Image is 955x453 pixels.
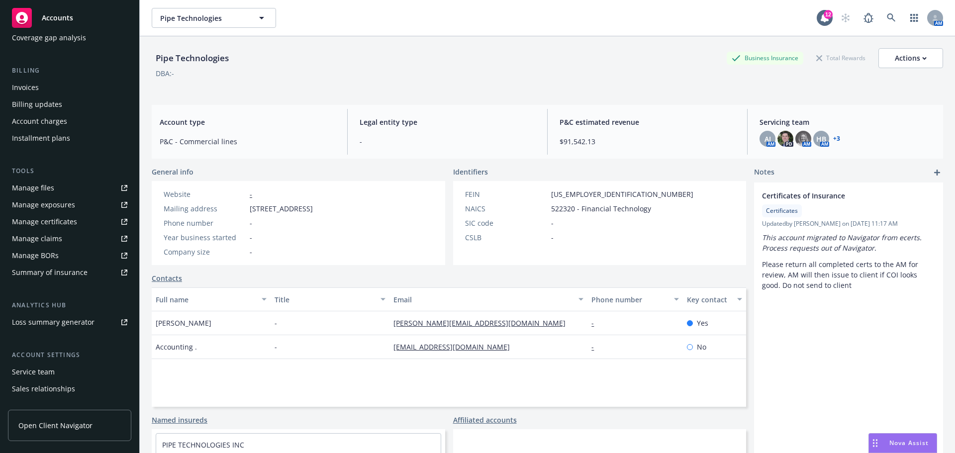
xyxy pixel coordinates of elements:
div: Title [275,294,375,305]
a: Account charges [8,113,131,129]
div: Installment plans [12,130,70,146]
span: Identifiers [453,167,488,177]
button: Nova Assist [868,433,937,453]
div: Company size [164,247,246,257]
div: Email [393,294,573,305]
div: Phone number [164,218,246,228]
a: Manage files [8,180,131,196]
div: Coverage gap analysis [12,30,86,46]
span: P&C - Commercial lines [160,136,335,147]
span: Open Client Navigator [18,420,93,431]
span: Legal entity type [360,117,535,127]
a: Search [881,8,901,28]
a: Start snowing [836,8,856,28]
span: Pipe Technologies [160,13,246,23]
span: 522320 - Financial Technology [551,203,651,214]
span: HB [816,134,826,144]
div: Manage exposures [12,197,75,213]
div: Website [164,189,246,199]
span: Yes [697,318,708,328]
div: Summary of insurance [12,265,88,280]
span: P&C estimated revenue [560,117,735,127]
div: Manage BORs [12,248,59,264]
span: [PERSON_NAME] [156,318,211,328]
span: Accounts [42,14,73,22]
div: Certificates of InsuranceCertificatesUpdatedby [PERSON_NAME] on [DATE] 11:17 AMThis account migra... [754,182,943,298]
a: edit [909,190,921,202]
a: Manage exposures [8,197,131,213]
a: Report a Bug [859,8,878,28]
div: Year business started [164,232,246,243]
a: +3 [833,136,840,142]
a: Switch app [904,8,924,28]
a: Manage BORs [8,248,131,264]
span: - [275,342,277,352]
button: Email [389,287,587,311]
div: Sales relationships [12,381,75,397]
button: Title [271,287,389,311]
a: PIPE TECHNOLOGIES INC [162,440,244,450]
span: - [360,136,535,147]
a: Coverage gap analysis [8,30,131,46]
span: Notes [754,167,774,179]
a: Summary of insurance [8,265,131,280]
span: - [275,318,277,328]
div: Loss summary generator [12,314,95,330]
a: Installment plans [8,130,131,146]
a: Related accounts [8,398,131,414]
a: [EMAIL_ADDRESS][DOMAIN_NAME] [393,342,518,352]
div: Analytics hub [8,300,131,310]
span: No [697,342,706,352]
span: Accounting . [156,342,197,352]
div: Account settings [8,350,131,360]
span: Nova Assist [889,439,929,447]
a: [PERSON_NAME][EMAIL_ADDRESS][DOMAIN_NAME] [393,318,573,328]
div: Tools [8,166,131,176]
a: remove [923,190,935,202]
span: AJ [764,134,771,144]
div: FEIN [465,189,547,199]
div: Account charges [12,113,67,129]
span: Certificates of Insurance [762,190,909,201]
span: Certificates [766,206,798,215]
button: Pipe Technologies [152,8,276,28]
a: Named insureds [152,415,207,425]
div: Invoices [12,80,39,95]
div: Service team [12,364,55,380]
em: This account migrated to Navigator from ecerts. Process requests out of Navigator. [762,233,924,253]
span: General info [152,167,193,177]
a: add [931,167,943,179]
a: Loss summary generator [8,314,131,330]
span: [STREET_ADDRESS] [250,203,313,214]
span: - [250,247,252,257]
span: Account type [160,117,335,127]
a: Contacts [152,273,182,283]
span: $91,542.13 [560,136,735,147]
img: photo [777,131,793,147]
div: DBA: - [156,68,174,79]
div: Full name [156,294,256,305]
div: 12 [824,10,833,19]
img: photo [795,131,811,147]
a: Service team [8,364,131,380]
a: Invoices [8,80,131,95]
button: Phone number [587,287,682,311]
div: Actions [895,49,927,68]
div: Phone number [591,294,668,305]
button: Full name [152,287,271,311]
div: Manage claims [12,231,62,247]
div: CSLB [465,232,547,243]
a: Accounts [8,4,131,32]
span: - [250,232,252,243]
span: [US_EMPLOYER_IDENTIFICATION_NUMBER] [551,189,693,199]
a: Manage certificates [8,214,131,230]
div: Related accounts [12,398,69,414]
span: - [551,218,554,228]
a: - [591,318,602,328]
span: - [551,232,554,243]
a: Manage claims [8,231,131,247]
div: Billing [8,66,131,76]
div: SIC code [465,218,547,228]
a: Sales relationships [8,381,131,397]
